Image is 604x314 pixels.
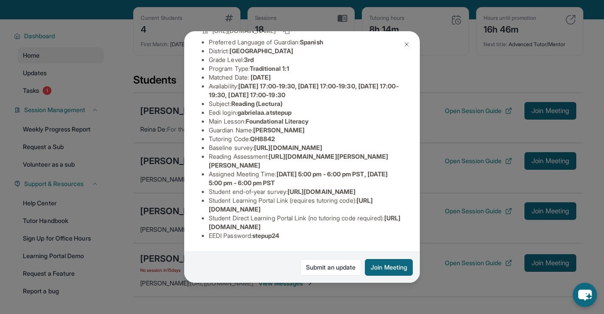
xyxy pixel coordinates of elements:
[229,47,293,55] span: [GEOGRAPHIC_DATA]
[253,126,305,134] span: [PERSON_NAME]
[244,56,254,63] span: 3rd
[246,117,309,125] span: Foundational Literacy
[209,64,402,73] li: Program Type:
[237,109,291,116] span: gabrielaa.atstepup
[209,73,402,82] li: Matched Date:
[209,214,402,231] li: Student Direct Learning Portal Link (no tutoring code required) :
[252,232,280,239] span: stepup24
[209,143,402,152] li: Baseline survey :
[209,126,402,135] li: Guardian Name :
[300,38,323,46] span: Spanish
[209,196,402,214] li: Student Learning Portal Link (requires tutoring code) :
[254,144,322,151] span: [URL][DOMAIN_NAME]
[209,153,389,169] span: [URL][DOMAIN_NAME][PERSON_NAME][PERSON_NAME]
[250,135,275,142] span: QH8842
[209,170,402,187] li: Assigned Meeting Time :
[209,152,402,170] li: Reading Assessment :
[403,41,410,48] img: Close Icon
[573,283,597,307] button: chat-button
[287,188,356,195] span: [URL][DOMAIN_NAME]
[209,82,399,99] span: [DATE] 17:00-19:30, [DATE] 17:00-19:30, [DATE] 17:00-19:30, [DATE] 17:00-19:30
[209,55,402,64] li: Grade Level:
[209,231,402,240] li: EEDI Password :
[365,259,413,276] button: Join Meeting
[251,73,271,81] span: [DATE]
[209,99,402,108] li: Subject :
[209,170,388,186] span: [DATE] 5:00 pm - 6:00 pm PST, [DATE] 5:00 pm - 6:00 pm PST
[209,187,402,196] li: Student end-of-year survey :
[250,65,289,72] span: Traditional 1:1
[209,82,402,99] li: Availability:
[209,108,402,117] li: Eedi login :
[209,38,402,47] li: Preferred Language of Guardian:
[209,117,402,126] li: Main Lesson :
[300,259,361,276] a: Submit an update
[209,47,402,55] li: District:
[209,135,402,143] li: Tutoring Code :
[231,100,283,107] span: Reading (Lectura)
